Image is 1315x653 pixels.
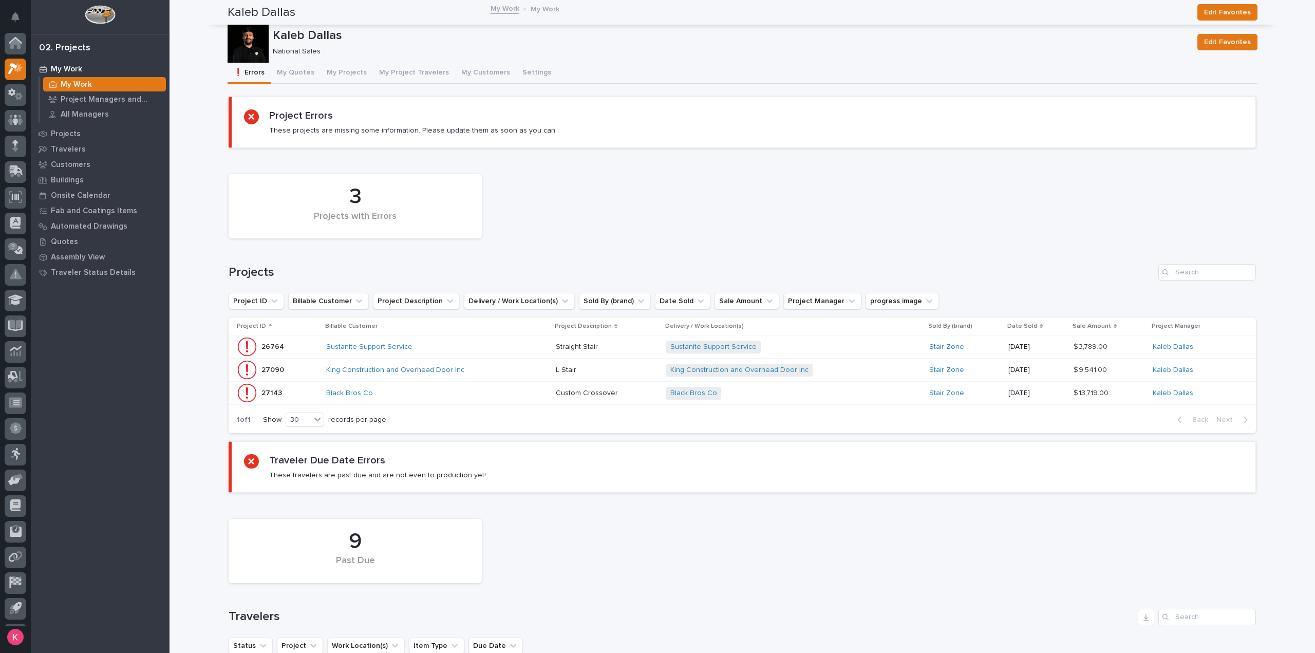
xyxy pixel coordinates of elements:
a: Traveler Status Details [31,265,170,280]
button: Sale Amount [715,293,779,309]
a: Sustanite Support Service [670,343,757,351]
a: Stair Zone [929,343,964,351]
p: 1 of 1 [229,407,259,433]
tr: 2709027090 King Construction and Overhead Door Inc L StairL Stair King Construction and Overhead ... [229,359,1256,382]
h2: Traveler Due Date Errors [269,454,385,467]
p: $ 3,789.00 [1074,341,1110,351]
h2: Project Errors [269,109,333,122]
p: My Work [61,80,92,89]
input: Search [1158,264,1256,281]
img: Workspace Logo [85,5,115,24]
p: 26764 [261,341,286,351]
button: My Projects [321,63,373,84]
p: Travelers [51,145,86,154]
button: My Customers [455,63,516,84]
button: Project ID [229,293,284,309]
p: Project Description [555,321,612,332]
div: 02. Projects [39,43,90,54]
a: Travelers [31,141,170,157]
p: All Managers [61,110,109,119]
div: 9 [246,529,464,554]
p: Straight Stair [556,341,600,351]
span: Back [1186,415,1208,424]
button: Settings [516,63,557,84]
button: Notifications [5,6,26,28]
button: Project Description [373,293,460,309]
button: Delivery / Work Location(s) [464,293,575,309]
button: My Quotes [271,63,321,84]
a: Fab and Coatings Items [31,203,170,218]
button: My Project Travelers [373,63,455,84]
a: King Construction and Overhead Door Inc [670,366,809,375]
p: 27143 [261,387,284,398]
p: Sold By (brand) [928,321,972,332]
a: Onsite Calendar [31,188,170,203]
p: Billable Customer [325,321,378,332]
p: These projects are missing some information. Please update them as soon as you can. [269,126,557,135]
a: Black Bros Co [326,389,373,398]
p: Traveler Status Details [51,268,136,277]
a: Stair Zone [929,389,964,398]
button: Billable Customer [288,293,369,309]
p: Date Sold [1007,321,1037,332]
p: Project Managers and Engineers [61,95,162,104]
a: Stair Zone [929,366,964,375]
p: Project ID [237,321,266,332]
a: Kaleb Dallas [1153,343,1193,351]
p: Onsite Calendar [51,191,110,200]
p: These travelers are past due and are not even to production yet! [269,471,486,480]
p: Delivery / Work Location(s) [665,321,744,332]
a: My Work [31,61,170,77]
tr: 2676426764 Sustanite Support Service Straight StairStraight Stair Sustanite Support Service Stair... [229,335,1256,359]
a: Project Managers and Engineers [40,92,170,106]
p: Custom Crossover [556,387,620,398]
p: My Work [531,3,559,14]
p: [DATE] [1008,389,1066,398]
div: Notifications [13,12,26,29]
button: Sold By (brand) [579,293,651,309]
p: Buildings [51,176,84,185]
a: Projects [31,126,170,141]
p: [DATE] [1008,366,1066,375]
h1: Travelers [229,609,1134,624]
div: 30 [286,415,311,425]
p: $ 9,541.00 [1074,364,1109,375]
a: All Managers [40,107,170,121]
a: Kaleb Dallas [1153,389,1193,398]
span: Next [1216,415,1239,424]
p: Projects [51,129,81,139]
a: Automated Drawings [31,218,170,234]
p: Show [263,416,281,424]
a: Customers [31,157,170,172]
button: ❗ Errors [228,63,271,84]
p: Project Manager [1152,321,1200,332]
span: Edit Favorites [1204,36,1251,48]
a: Sustanite Support Service [326,343,412,351]
a: Quotes [31,234,170,249]
input: Search [1158,609,1256,625]
a: King Construction and Overhead Door Inc [326,366,464,375]
p: [DATE] [1008,343,1066,351]
p: Automated Drawings [51,222,127,231]
p: Fab and Coatings Items [51,207,137,216]
button: Back [1169,415,1212,424]
button: users-avatar [5,626,26,648]
div: Past Due [246,555,464,577]
button: Project Manager [783,293,861,309]
h1: Projects [229,265,1154,280]
p: National Sales [273,47,1185,56]
a: Black Bros Co [670,389,717,398]
p: Assembly View [51,253,105,262]
button: Edit Favorites [1197,34,1257,50]
button: Date Sold [655,293,710,309]
button: Next [1212,415,1256,424]
a: Assembly View [31,249,170,265]
a: Kaleb Dallas [1153,366,1193,375]
p: Kaleb Dallas [273,28,1189,43]
p: L Stair [556,364,578,375]
a: Buildings [31,172,170,188]
p: My Work [51,65,82,74]
p: Quotes [51,237,78,247]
